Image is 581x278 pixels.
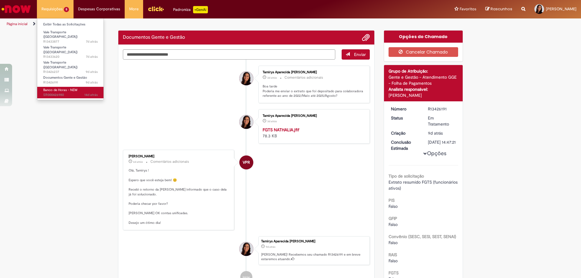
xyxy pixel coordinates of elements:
button: Adicionar anexos [362,34,370,41]
span: Falso [389,222,398,227]
div: Tamirys Aparecida [PERSON_NAME] [261,240,366,243]
div: Tamirys Aparecida [PERSON_NAME] [263,70,363,74]
a: Aberto R13426237 : Vale Transporte (VT) [37,59,104,72]
span: More [129,6,139,12]
a: Exibir Todas as Solicitações [37,21,104,28]
span: 6d atrás [133,160,143,164]
b: Tipo de solicitação [389,173,424,179]
a: Rascunhos [485,6,512,12]
span: SR000426980 [43,93,98,97]
button: Cancelar Chamado [389,47,458,57]
div: Padroniza [173,6,208,13]
div: [PERSON_NAME] [389,92,458,98]
span: Enviar [354,52,366,57]
span: VPR [243,155,250,170]
time: 20/08/2025 16:48:30 [86,54,98,59]
div: Opções do Chamado [384,31,463,43]
span: Vale Transporte ([GEOGRAPHIC_DATA]) [43,45,77,54]
span: Vale Transporte ([GEOGRAPHIC_DATA]) [43,60,77,70]
ul: Requisições [37,18,104,100]
p: [PERSON_NAME]! Recebemos seu chamado R13426191 e em breve estaremos atuando. [261,252,366,262]
b: GFIP [389,216,397,221]
div: Vanessa Paiva Ribeiro [239,155,253,169]
div: Tamirys Aparecida [PERSON_NAME] [263,114,363,118]
span: 9d atrás [428,130,443,136]
time: 18/08/2025 17:36:14 [428,130,443,136]
span: Documentos Gente e Gestão [43,75,87,80]
span: Banco de Horas - NEW [43,88,77,92]
div: R13426191 [428,106,456,112]
span: Extrato resumido FGTS (funcionários ativos) [389,179,459,191]
a: Aberto SR000426980 : Banco de Horas - NEW [37,87,104,98]
span: 9d atrás [266,245,275,249]
h2: Documentos Gente e Gestão Histórico de tíquete [123,35,185,40]
span: R13433877 [43,39,98,44]
span: Falso [389,258,398,263]
b: RAIS [389,252,397,257]
time: 18/08/2025 17:36:19 [86,80,98,85]
div: [DATE] 14:47:21 [428,139,456,145]
span: R13426237 [43,70,98,74]
img: ServiceNow [1,3,32,15]
div: Em Tratamento [428,115,456,127]
dt: Conclusão Estimada [386,139,424,151]
time: 20/08/2025 17:32:47 [86,39,98,44]
time: 18/08/2025 17:46:40 [86,70,98,74]
a: FGTS NATHALIA.jfif [263,127,299,132]
b: FGTS [389,270,399,276]
b: Convênio (SESC, SESI, SEST, SENAI) [389,234,456,239]
div: Analista responsável: [389,86,458,92]
dt: Status [386,115,424,121]
time: 13/08/2025 18:26:42 [84,93,98,97]
time: 18/08/2025 17:36:14 [266,245,275,249]
span: 3d atrás [267,76,277,80]
div: Tamirys Aparecida Lourenco Fonseca [239,71,253,85]
time: 22/08/2025 11:39:44 [133,160,143,164]
div: 18/08/2025 17:36:14 [428,130,456,136]
span: 14d atrás [84,93,98,97]
span: Rascunhos [491,6,512,12]
span: Requisições [41,6,63,12]
textarea: Digite sua mensagem aqui... [123,49,335,60]
li: Tamirys Aparecida Lourenco Fonseca [123,236,370,265]
span: Vale Transporte ([GEOGRAPHIC_DATA]) [43,30,77,39]
span: Falso [389,240,398,245]
span: R13433620 [43,54,98,59]
dt: Criação [386,130,424,136]
div: Gente e Gestão - Atendimento GGE - Folha de Pagamentos [389,74,458,86]
a: Aberto R13426191 : Documentos Gente e Gestão [37,74,104,86]
span: Falso [389,204,398,209]
div: Grupo de Atribuição: [389,68,458,74]
a: Página inicial [7,21,28,26]
div: Tamirys Aparecida Lourenco Fonseca [239,242,253,256]
span: R13426191 [43,80,98,85]
small: Comentários adicionais [284,75,323,80]
time: 25/08/2025 14:50:44 [267,119,277,123]
div: 78.3 KB [263,127,363,139]
span: Despesas Corporativas [78,6,120,12]
span: [PERSON_NAME] [546,6,576,11]
span: 7d atrás [86,54,98,59]
span: 9d atrás [86,80,98,85]
b: PIS [389,198,395,203]
p: +GenAi [193,6,208,13]
span: 9d atrás [86,70,98,74]
ul: Trilhas de página [5,18,383,30]
p: Olá, Tamirys ! Espero que você esteja bem! 😊 Recebi o retorno da [PERSON_NAME] informado que o ca... [129,168,229,225]
a: Aberto R13433620 : Vale Transporte (VT) [37,44,104,57]
a: Aberto R13433877 : Vale Transporte (VT) [37,29,104,42]
p: Boa tarde Poderia me enviar o extrato que foi depositado para colaboradora referente ao ano de 20... [263,84,363,98]
span: 5 [64,7,69,12]
div: Tamirys Aparecida Lourenco Fonseca [239,115,253,129]
img: click_logo_yellow_360x200.png [148,4,164,13]
span: 7d atrás [86,39,98,44]
span: 3d atrás [267,119,277,123]
dt: Número [386,106,424,112]
span: Favoritos [460,6,476,12]
time: 25/08/2025 14:55:19 [267,76,277,80]
div: [PERSON_NAME] [129,155,229,158]
button: Enviar [342,49,370,60]
small: Comentários adicionais [150,159,189,164]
